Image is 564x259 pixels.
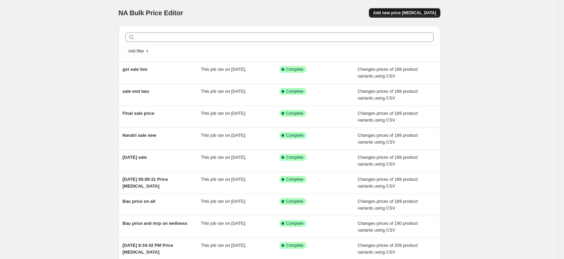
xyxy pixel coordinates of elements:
span: This job ran on [DATE]. [201,177,246,182]
span: This job ran on [DATE]. [201,133,246,138]
span: NA Bulk Price Editor [119,9,183,17]
span: This job ran on [DATE]. [201,89,246,94]
span: Add new price [MEDICAL_DATA] [373,10,436,16]
span: Complete [286,221,304,226]
span: [DATE] sale [123,155,147,160]
span: Changes prices of 189 product variants using CSV [358,199,418,211]
span: Complete [286,177,304,182]
span: Naratri sale new [123,133,156,138]
span: Changes prices of 209 product variants using CSV [358,243,418,255]
span: Complete [286,89,304,94]
span: Complete [286,199,304,204]
span: Complete [286,67,304,72]
span: Bau price on all [123,199,155,204]
span: Changes prices of 189 product variants using CSV [358,111,418,123]
span: This job ran on [DATE]. [201,221,246,226]
span: Changes prices of 189 product variants using CSV [358,67,418,79]
span: This job ran on [DATE]. [201,67,246,72]
span: Changes prices of 190 product variants using CSV [358,221,418,233]
span: Changes prices of 189 product variants using CSV [358,177,418,189]
span: Bau price and mrp on wellness [123,221,187,226]
span: This job ran on [DATE]. [201,155,246,160]
span: Changes prices of 189 product variants using CSV [358,89,418,101]
span: Complete [286,111,304,116]
span: This job ran on [DATE]. [201,199,246,204]
button: Add new price [MEDICAL_DATA] [369,8,440,18]
span: gst sale live [123,67,148,72]
span: Changes prices of 189 product variants using CSV [358,133,418,145]
span: sale end bau [123,89,149,94]
span: [DATE] 00:09:31 Price [MEDICAL_DATA] [123,177,168,189]
span: Final sale price [123,111,154,116]
span: This job ran on [DATE]. [201,243,246,248]
span: Complete [286,155,304,160]
span: [DATE] 8:34:42 PM Price [MEDICAL_DATA] [123,243,173,255]
span: Complete [286,243,304,248]
button: Add filter [125,47,152,55]
span: Changes prices of 189 product variants using CSV [358,155,418,167]
span: Add filter [128,48,144,54]
span: Complete [286,133,304,138]
span: This job ran on [DATE]. [201,111,246,116]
